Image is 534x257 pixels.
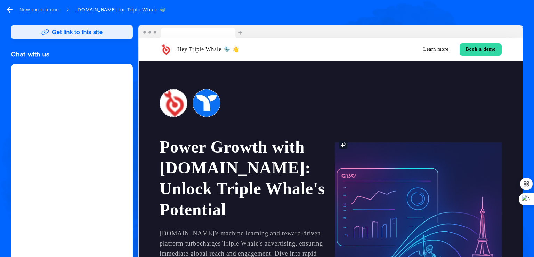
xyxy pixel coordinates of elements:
[11,25,133,39] button: Get link to this site
[11,50,133,59] div: Chat with us
[139,25,245,38] img: Browser topbar
[19,6,59,13] div: New experience
[76,6,166,13] div: [DOMAIN_NAME] for Triple Whale 🐳
[6,6,14,14] svg: go back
